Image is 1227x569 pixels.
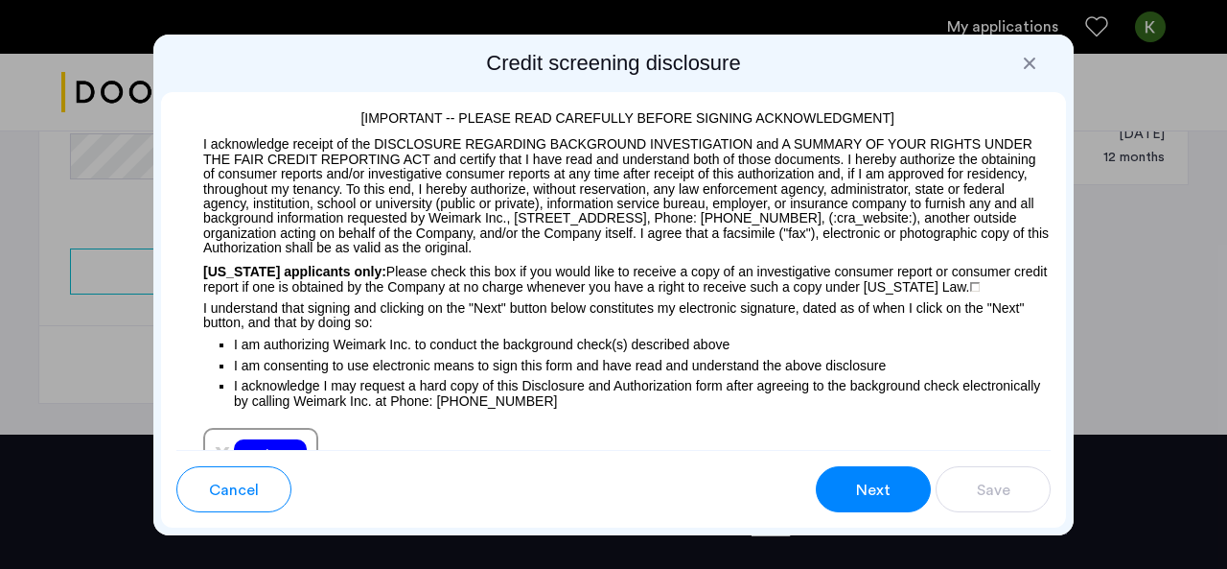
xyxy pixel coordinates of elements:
div: Sign [234,439,307,471]
p: I understand that signing and clicking on the "Next" button below constitutes my electronic signa... [176,295,1051,330]
span: Next [856,479,891,502]
img: 4LAxfPwtD6BVinC2vKR9tPz10Xbrctccj4YAocJUAAAAASUVORK5CYIIA [970,282,980,292]
p: I acknowledge receipt of the DISCLOSURE REGARDING BACKGROUND INVESTIGATION and A SUMMARY OF YOUR ... [176,129,1051,256]
button: button [816,466,931,512]
p: Please check this box if you would like to receive a copy of an investigative consumer report or ... [176,256,1051,296]
h2: Credit screening disclosure [161,50,1066,77]
p: I acknowledge I may request a hard copy of this Disclosure and Authorization form after agreeing ... [234,378,1051,409]
span: x [215,438,230,468]
span: [US_STATE] applicants only: [203,264,386,279]
p: [IMPORTANT -- PLEASE READ CAREFULLY BEFORE SIGNING ACKNOWLEDGMENT] [176,98,1051,129]
button: button [936,466,1051,512]
p: I am authorizing Weimark Inc. to conduct the background check(s) described above [234,331,1051,355]
span: Cancel [209,479,259,502]
p: I am consenting to use electronic means to sign this form and have read and understand the above ... [234,355,1051,376]
span: Save [977,479,1010,502]
button: button [176,466,291,512]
